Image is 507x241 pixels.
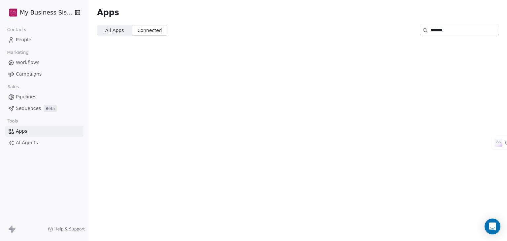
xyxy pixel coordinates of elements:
a: SequencesBeta [5,103,84,114]
a: People [5,34,84,45]
a: Campaigns [5,69,84,80]
span: Sales [5,82,22,92]
span: Sequences [16,105,41,112]
span: Marketing [4,48,31,57]
span: Apps [16,128,27,135]
img: Official%20Logo%20(7).png [9,9,17,17]
div: Open Intercom Messenger [485,219,500,234]
span: Apps [97,8,119,17]
span: Pipelines [16,93,36,100]
span: Help & Support [54,226,85,232]
span: Workflows [16,59,40,66]
button: My Business Sister [8,7,70,18]
span: My Business Sister [20,8,73,17]
a: Workflows [5,57,84,68]
span: Beta [44,105,57,112]
span: Contacts [4,25,29,35]
span: AI Agents [16,139,38,146]
span: All Apps [105,27,124,34]
span: People [16,36,31,43]
span: Tools [5,116,21,126]
a: Help & Support [48,226,85,232]
span: Campaigns [16,71,42,78]
a: Pipelines [5,91,84,102]
a: Apps [5,126,84,137]
a: AI Agents [5,137,84,148]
